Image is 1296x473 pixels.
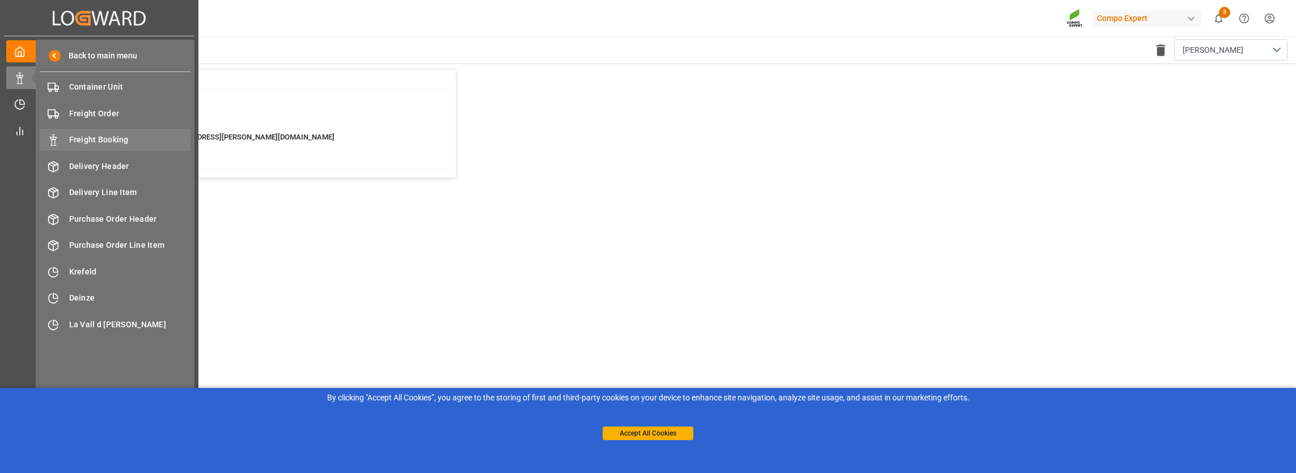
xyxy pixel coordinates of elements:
a: Purchase Order Header [40,208,190,230]
span: Back to main menu [61,50,137,62]
span: [PERSON_NAME] [1183,44,1243,56]
div: By clicking "Accept All Cookies”, you agree to the storing of first and third-party cookies on yo... [8,392,1288,404]
span: Purchase Order Header [69,213,191,225]
a: Freight Order [40,102,190,124]
button: Accept All Cookies [603,426,693,440]
a: My Cockpit [6,40,192,62]
a: Krefeld [40,260,190,282]
span: Deinze [69,292,191,304]
span: Freight Order [69,108,191,120]
div: Compo Expert [1092,10,1201,27]
span: : [PERSON_NAME][EMAIL_ADDRESS][PERSON_NAME][DOMAIN_NAME] [101,133,334,141]
a: Timeslot Management [6,93,192,115]
a: La Vall d [PERSON_NAME] [40,313,190,335]
a: My Reports [6,119,192,141]
span: Delivery Header [69,161,191,172]
button: Compo Expert [1092,7,1206,29]
span: 3 [1219,7,1230,18]
a: Freight Booking [40,129,190,151]
span: Container Unit [69,81,191,93]
span: Delivery Line Item [69,187,191,199]
a: Container Unit [40,76,190,98]
span: Purchase Order Line Item [69,239,191,251]
span: La Vall d [PERSON_NAME] [69,319,191,331]
button: show 3 new notifications [1206,6,1231,31]
img: Screenshot%202023-09-29%20at%2010.02.21.png_1712312052.png [1066,9,1085,28]
a: Purchase Order Line Item [40,234,190,256]
a: Deinze [40,287,190,309]
span: Krefeld [69,266,191,278]
button: open menu [1174,39,1287,61]
a: Delivery Line Item [40,181,190,204]
span: Freight Booking [69,134,191,146]
button: Help Center [1231,6,1257,31]
a: Delivery Header [40,155,190,177]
